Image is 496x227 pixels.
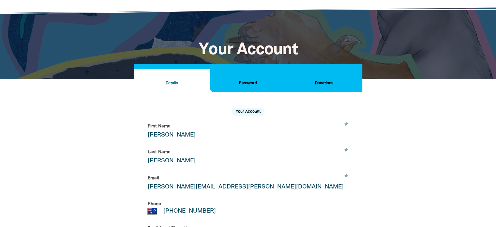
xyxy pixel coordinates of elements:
h2: Your Account [232,108,264,116]
h2: Password [215,80,281,87]
span: Your Account [198,42,297,57]
button: Password [210,69,286,92]
h2: Details [139,80,205,87]
button: Details [134,69,210,92]
h2: Donations [291,80,357,87]
button: Donations [286,69,362,92]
